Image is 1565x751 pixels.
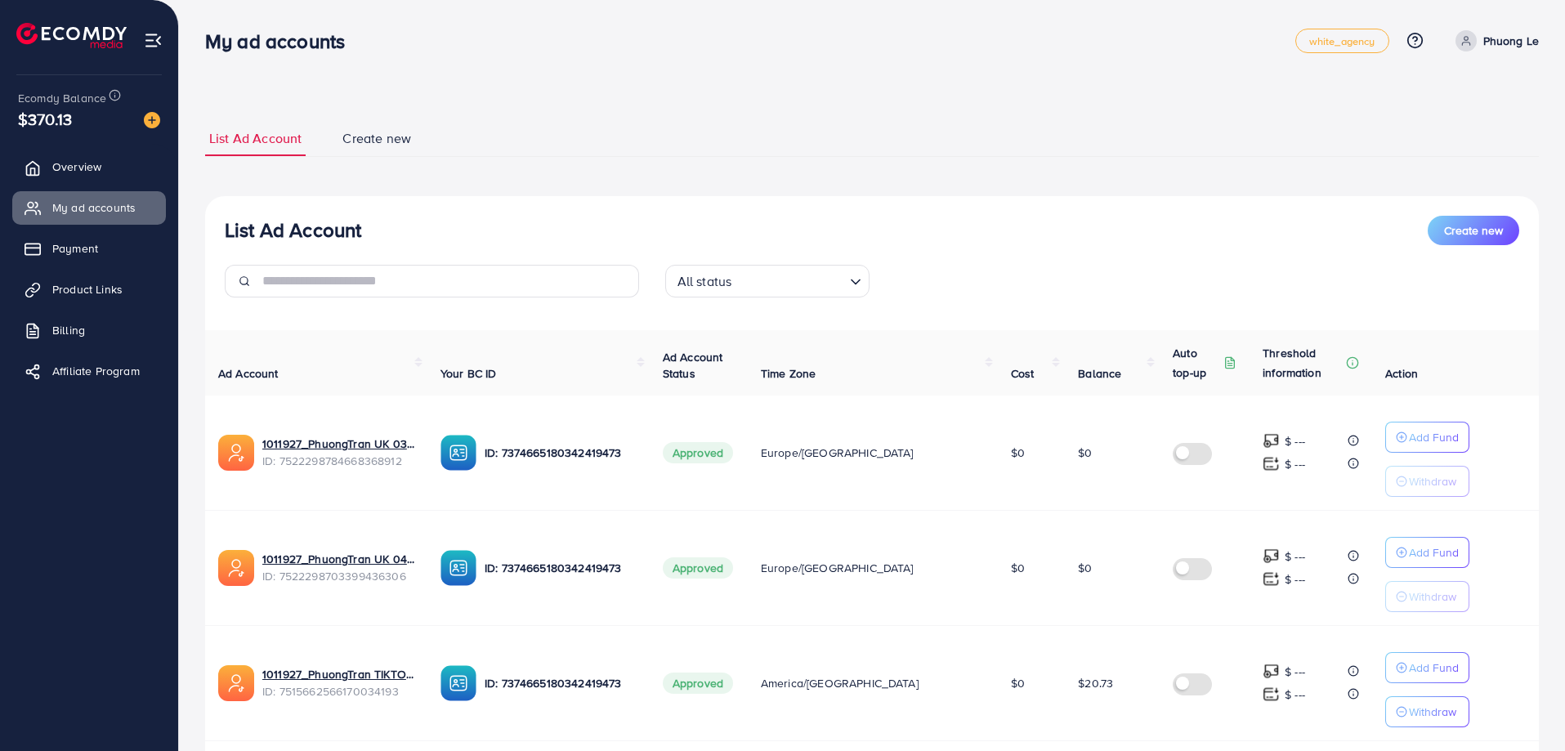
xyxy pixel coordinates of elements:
[1285,662,1305,682] p: $ ---
[1449,30,1539,51] a: Phuong Le
[1385,422,1469,453] button: Add Fund
[1011,675,1025,691] span: $0
[18,90,106,106] span: Ecomdy Balance
[1011,445,1025,461] span: $0
[663,557,733,579] span: Approved
[262,666,414,700] div: <span class='underline'>1011927_PhuongTran TIKTOK US 02_1749876563912</span></br>7515662566170034193
[12,191,166,224] a: My ad accounts
[1385,581,1469,612] button: Withdraw
[52,322,85,338] span: Billing
[218,550,254,586] img: ic-ads-acc.e4c84228.svg
[674,270,736,293] span: All status
[144,112,160,128] img: image
[761,445,914,461] span: Europe/[GEOGRAPHIC_DATA]
[12,355,166,387] a: Affiliate Program
[1011,365,1035,382] span: Cost
[761,365,816,382] span: Time Zone
[262,666,414,682] a: 1011927_PhuongTran TIKTOK US 02_1749876563912
[52,363,140,379] span: Affiliate Program
[1444,222,1503,239] span: Create new
[1428,216,1519,245] button: Create new
[1309,36,1375,47] span: white_agency
[665,265,870,297] div: Search for option
[440,665,476,701] img: ic-ba-acc.ded83a64.svg
[440,365,497,382] span: Your BC ID
[1409,472,1456,491] p: Withdraw
[1263,548,1280,565] img: top-up amount
[52,199,136,216] span: My ad accounts
[485,673,637,693] p: ID: 7374665180342419473
[761,560,914,576] span: Europe/[GEOGRAPHIC_DATA]
[144,31,163,50] img: menu
[1285,685,1305,704] p: $ ---
[12,314,166,346] a: Billing
[52,159,101,175] span: Overview
[1409,427,1459,447] p: Add Fund
[52,281,123,297] span: Product Links
[262,551,414,567] a: 1011927_PhuongTran UK 04_1751421750373
[1285,547,1305,566] p: $ ---
[1078,560,1092,576] span: $0
[342,129,411,148] span: Create new
[1409,543,1459,562] p: Add Fund
[1263,686,1280,703] img: top-up amount
[262,453,414,469] span: ID: 7522298784668368912
[205,29,358,53] h3: My ad accounts
[1409,658,1459,677] p: Add Fund
[663,673,733,694] span: Approved
[1285,454,1305,474] p: $ ---
[1285,570,1305,589] p: $ ---
[12,232,166,265] a: Payment
[1078,675,1113,691] span: $20.73
[1385,652,1469,683] button: Add Fund
[1078,445,1092,461] span: $0
[262,683,414,700] span: ID: 7515662566170034193
[1263,663,1280,680] img: top-up amount
[12,150,166,183] a: Overview
[1011,560,1025,576] span: $0
[218,365,279,382] span: Ad Account
[663,442,733,463] span: Approved
[1496,677,1553,739] iframe: Chat
[1483,31,1539,51] p: Phuong Le
[663,349,723,382] span: Ad Account Status
[218,435,254,471] img: ic-ads-acc.e4c84228.svg
[1078,365,1121,382] span: Balance
[1285,431,1305,451] p: $ ---
[1173,343,1220,382] p: Auto top-up
[12,273,166,306] a: Product Links
[1409,702,1456,722] p: Withdraw
[1385,365,1418,382] span: Action
[262,436,414,452] a: 1011927_PhuongTran UK 03_1751421675794
[1263,455,1280,472] img: top-up amount
[736,266,843,293] input: Search for option
[1385,696,1469,727] button: Withdraw
[1409,587,1456,606] p: Withdraw
[761,675,919,691] span: America/[GEOGRAPHIC_DATA]
[485,443,637,463] p: ID: 7374665180342419473
[262,436,414,469] div: <span class='underline'>1011927_PhuongTran UK 03_1751421675794</span></br>7522298784668368912
[1385,537,1469,568] button: Add Fund
[1263,570,1280,588] img: top-up amount
[1385,466,1469,497] button: Withdraw
[218,665,254,701] img: ic-ads-acc.e4c84228.svg
[52,240,98,257] span: Payment
[18,107,72,131] span: $370.13
[440,550,476,586] img: ic-ba-acc.ded83a64.svg
[1263,343,1343,382] p: Threshold information
[262,551,414,584] div: <span class='underline'>1011927_PhuongTran UK 04_1751421750373</span></br>7522298703399436306
[1295,29,1389,53] a: white_agency
[16,23,127,48] img: logo
[440,435,476,471] img: ic-ba-acc.ded83a64.svg
[209,129,302,148] span: List Ad Account
[485,558,637,578] p: ID: 7374665180342419473
[1263,432,1280,449] img: top-up amount
[225,218,361,242] h3: List Ad Account
[262,568,414,584] span: ID: 7522298703399436306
